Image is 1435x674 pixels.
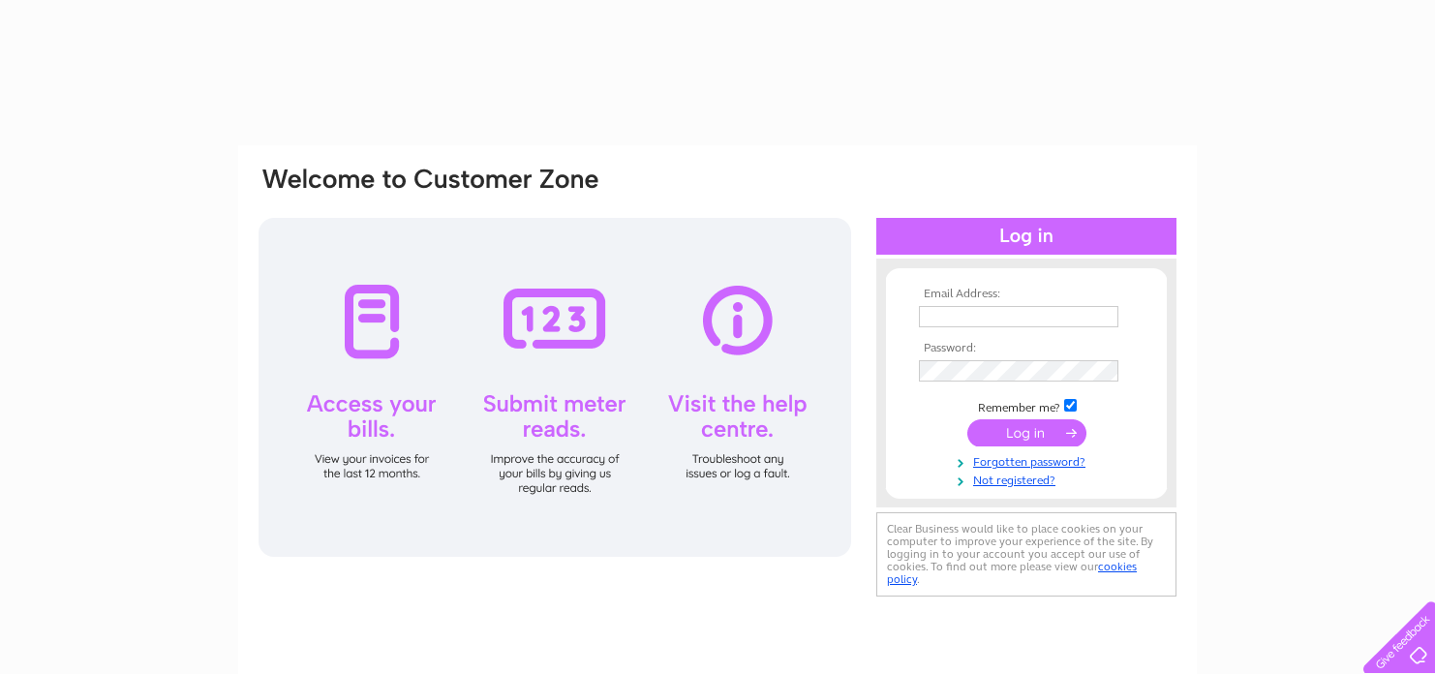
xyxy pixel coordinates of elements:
div: Clear Business would like to place cookies on your computer to improve your experience of the sit... [876,512,1176,597]
td: Remember me? [914,396,1139,415]
th: Password: [914,342,1139,355]
a: cookies policy [887,560,1137,586]
input: Submit [967,419,1086,446]
a: Not registered? [919,470,1139,488]
th: Email Address: [914,288,1139,301]
a: Forgotten password? [919,451,1139,470]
